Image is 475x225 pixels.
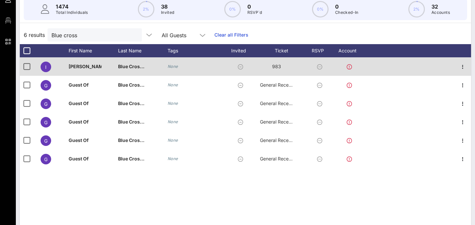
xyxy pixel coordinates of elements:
i: None [168,138,178,143]
p: RSVP`d [247,9,262,16]
span: G [44,138,47,144]
p: Guest Of [69,94,102,113]
div: Ticket [260,44,309,57]
i: None [168,64,178,69]
div: All Guests [162,32,186,38]
span: 6 results [24,31,45,39]
span: I [45,64,47,70]
p: Blue Cros… [118,57,151,76]
p: 38 [161,3,174,11]
span: General Reception [260,156,300,161]
i: None [168,82,178,87]
p: Guest Of [69,113,102,131]
div: Tags [168,44,224,57]
div: All Guests [158,28,210,42]
span: 983 [272,64,281,69]
span: General Reception [260,82,300,88]
div: Invited [224,44,260,57]
p: Blue Cros… [118,94,151,113]
i: None [168,156,178,161]
span: G [44,101,47,107]
span: G [44,83,47,88]
span: General Reception [260,119,300,125]
p: 0 [247,3,262,11]
p: Total Individuals [56,9,88,16]
div: RSVP [309,44,332,57]
p: Blue Cros… [118,113,151,131]
p: 0 [335,3,359,11]
span: G [44,156,47,162]
p: Checked-In [335,9,359,16]
p: Blue Cros… [118,76,151,94]
span: General Reception [260,137,300,143]
div: Last Name [118,44,168,57]
p: 1474 [56,3,88,11]
span: G [44,120,47,125]
p: Blue Cros… [118,150,151,168]
p: Guest Of [69,76,102,94]
div: First Name [69,44,118,57]
span: General Reception [260,100,300,106]
i: None [168,119,178,124]
div: Account [332,44,369,57]
p: Guest Of [69,131,102,150]
p: Accounts [431,9,450,16]
p: Blue Cros… [118,131,151,150]
p: Invited [161,9,174,16]
i: None [168,101,178,106]
p: 32 [431,3,450,11]
a: Clear all Filters [214,31,248,39]
p: Guest Of [69,150,102,168]
p: [PERSON_NAME]… [69,57,102,76]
